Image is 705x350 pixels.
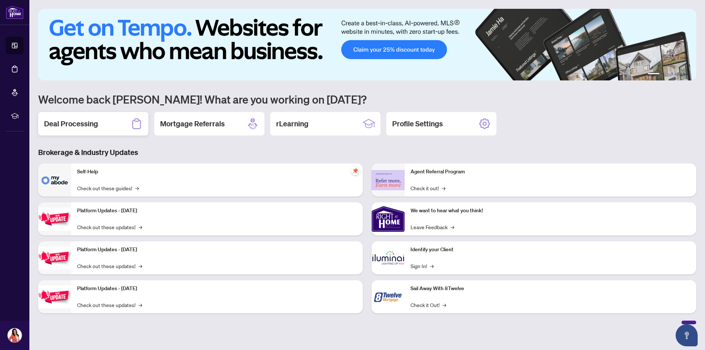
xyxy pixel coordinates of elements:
[77,285,357,293] p: Platform Updates - [DATE]
[77,262,142,270] a: Check out these updates!→
[662,73,665,76] button: 2
[674,73,677,76] button: 4
[77,301,142,309] a: Check out these updates!→
[38,246,71,270] img: Platform Updates - July 8, 2025
[411,285,690,293] p: Sail Away With 8Twelve
[411,301,446,309] a: Check it Out!→
[411,246,690,254] p: Identify your Client
[411,168,690,176] p: Agent Referral Program
[77,207,357,215] p: Platform Updates - [DATE]
[351,166,360,175] span: pushpin
[411,262,434,270] a: Sign In!→
[38,208,71,231] img: Platform Updates - July 21, 2025
[8,328,22,342] img: Profile Icon
[411,223,454,231] a: Leave Feedback→
[451,223,454,231] span: →
[392,119,443,129] h2: Profile Settings
[77,168,357,176] p: Self-Help
[38,92,696,106] h1: Welcome back [PERSON_NAME]! What are you working on [DATE]?
[38,147,696,158] h3: Brokerage & Industry Updates
[676,324,698,346] button: Open asap
[38,285,71,308] img: Platform Updates - June 23, 2025
[680,73,683,76] button: 5
[372,202,405,235] img: We want to hear what you think!
[77,223,142,231] a: Check out these updates!→
[276,119,308,129] h2: rLearning
[138,262,142,270] span: →
[411,184,445,192] a: Check it out!→
[648,73,659,76] button: 1
[138,301,142,309] span: →
[372,241,405,274] img: Identify your Client
[411,207,690,215] p: We want to hear what you think!
[160,119,225,129] h2: Mortgage Referrals
[430,262,434,270] span: →
[38,9,696,80] img: Slide 0
[138,223,142,231] span: →
[38,163,71,196] img: Self-Help
[77,184,139,192] a: Check out these guides!→
[442,301,446,309] span: →
[442,184,445,192] span: →
[372,280,405,313] img: Sail Away With 8Twelve
[686,73,689,76] button: 6
[135,184,139,192] span: →
[44,119,98,129] h2: Deal Processing
[668,73,671,76] button: 3
[77,246,357,254] p: Platform Updates - [DATE]
[372,170,405,190] img: Agent Referral Program
[6,6,23,19] img: logo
